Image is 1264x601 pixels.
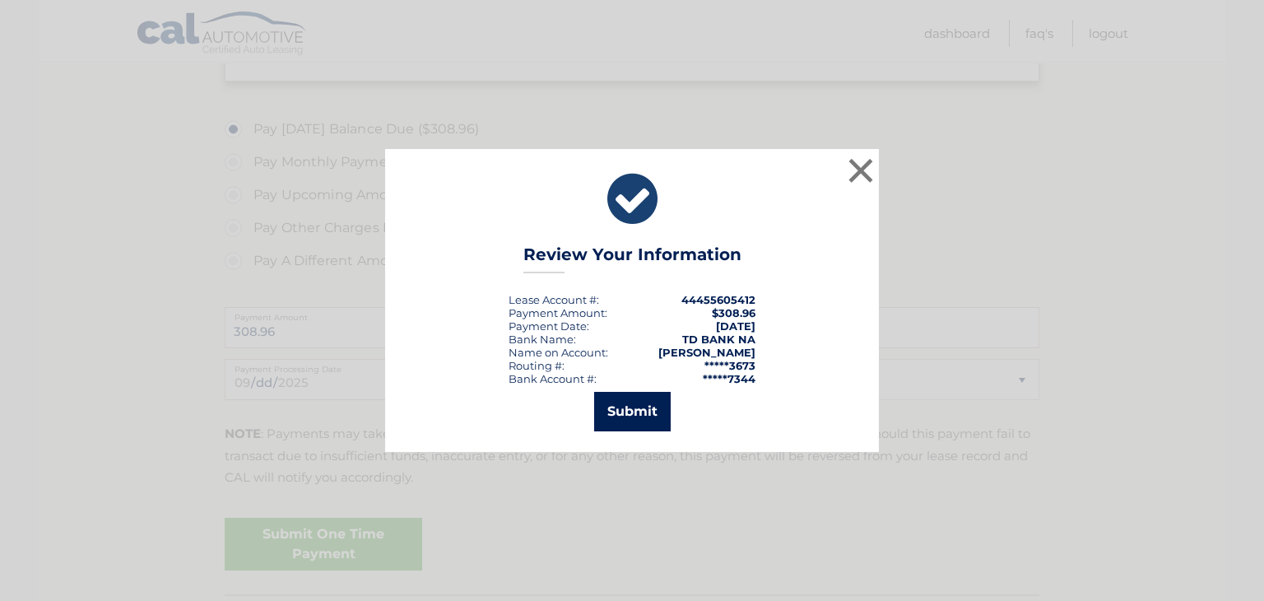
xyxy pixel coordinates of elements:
button: Submit [594,392,671,431]
div: : [509,319,589,333]
div: Bank Account #: [509,372,597,385]
div: Bank Name: [509,333,576,346]
span: Payment Date [509,319,587,333]
div: Routing #: [509,359,565,372]
span: $308.96 [712,306,755,319]
div: Payment Amount: [509,306,607,319]
strong: TD BANK NA [682,333,755,346]
div: Lease Account #: [509,293,599,306]
h3: Review Your Information [523,245,741,273]
strong: [PERSON_NAME] [658,346,755,359]
strong: 44455605412 [681,293,755,306]
div: Name on Account: [509,346,608,359]
button: × [844,154,877,187]
span: [DATE] [716,319,755,333]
